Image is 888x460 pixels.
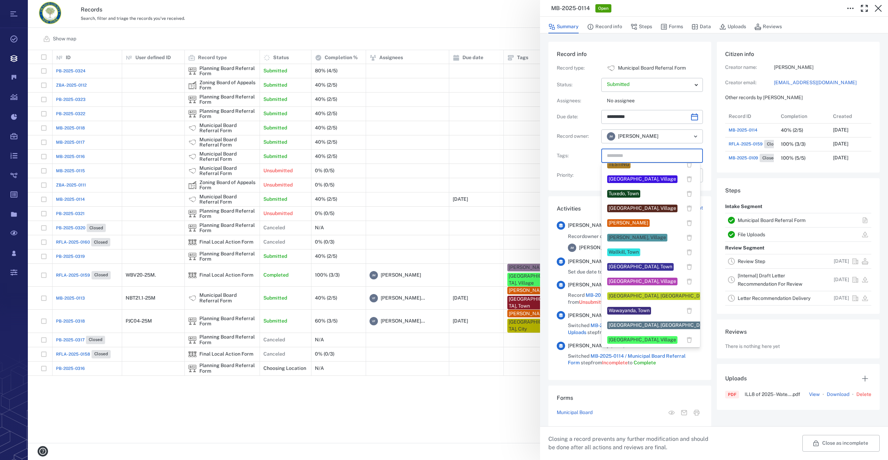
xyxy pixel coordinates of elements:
[579,244,619,251] span: [PERSON_NAME]
[609,336,676,343] div: [GEOGRAPHIC_DATA], Village
[725,374,747,383] h6: Uploads
[618,133,658,140] span: [PERSON_NAME]
[684,247,695,257] button: delete
[684,276,695,287] button: delete
[781,106,807,126] div: Completion
[609,205,676,212] div: [GEOGRAPHIC_DATA], Village
[725,242,764,254] p: Review Segment
[691,20,711,33] button: Data
[618,65,686,72] p: Municipal Board Referral Form
[587,20,622,33] button: Record info
[802,435,880,452] button: Close as incomplete
[781,128,803,133] div: 40% (2/5)
[609,249,639,256] div: Wallkill, Town
[634,360,656,365] span: Complete
[766,141,782,147] span: Closed
[774,79,871,86] a: [EMAIL_ADDRESS][DOMAIN_NAME]
[821,390,825,399] p: ·
[607,132,615,141] div: J M
[834,295,849,302] p: [DATE]
[833,154,848,161] p: [DATE]
[16,5,30,11] span: Help
[738,259,765,264] a: Review Step
[557,205,581,213] h6: Activities
[609,293,710,300] div: [GEOGRAPHIC_DATA], [GEOGRAPHIC_DATA]
[607,97,703,104] p: No assignee
[781,142,806,147] div: 100% (3/3)
[745,392,809,397] span: ILL8 of 2025 - Water Moratorium (002)
[834,258,849,265] p: [DATE]
[851,390,855,399] p: ·
[834,276,849,283] p: [DATE]
[609,234,666,241] div: [PERSON_NAME], Village
[725,328,871,336] h6: Reviews
[688,110,701,124] button: Choose date, selected date is Sep 20, 2025
[691,132,700,141] button: Open
[557,81,598,88] p: Status :
[717,178,880,319] div: StepsIntake SegmentMunicipal Board Referral FormFile UploadsReview SegmentReview Step[DATE][Inter...
[774,64,871,71] p: [PERSON_NAME]
[609,278,676,285] div: [GEOGRAPHIC_DATA], Village
[684,262,695,272] button: delete
[728,391,736,398] div: PDF
[833,141,848,148] p: [DATE]
[761,155,777,161] span: Closed
[602,360,628,365] span: Incomplete
[568,353,685,366] a: MB-2025-0114 / Municipal Board Referral Form
[568,312,608,319] span: [PERSON_NAME]
[871,1,885,15] button: Close
[568,292,703,306] span: Record switched from to
[548,386,711,434] div: FormsMunicipal BoardView form in the stepMail formPrint form
[725,343,780,350] p: There is nothing here yet
[609,176,676,183] div: [GEOGRAPHIC_DATA], Village
[684,159,695,170] button: delete
[597,6,610,11] span: Open
[729,140,783,148] a: RFLA-2025-0159Closed
[568,323,636,335] a: MB-2025-0114 / File Uploads
[833,127,848,134] p: [DATE]
[609,161,629,168] div: TESTING
[557,409,593,416] a: Municipal Board
[568,269,619,276] span: Set due date to
[717,319,880,364] div: ReviewsThere is nothing here yet
[684,203,695,214] button: delete
[609,322,710,329] div: [GEOGRAPHIC_DATA], [GEOGRAPHIC_DATA]
[684,335,695,345] button: delete
[738,295,810,301] a: Letter Recommendation Delivery
[781,156,806,161] div: 100% (5/5)
[607,81,692,88] p: Submitted
[557,394,703,402] h6: Forms
[684,232,695,243] button: delete
[738,217,806,223] a: Municipal Board Referral Form
[725,79,774,86] p: Creator email:
[729,127,758,133] a: MB-2025-0114
[833,106,852,126] div: Created
[754,20,782,33] button: Reviews
[725,200,762,213] p: Intake Segment
[557,133,598,140] p: Record owner :
[729,106,751,126] div: Record ID
[548,20,579,33] button: Summary
[684,189,695,199] button: delete
[568,244,576,252] div: J M
[856,391,871,398] button: Delete
[568,353,703,366] span: Switched step from to
[568,222,608,229] span: [PERSON_NAME]
[557,65,598,72] p: Record type :
[607,64,615,72] img: icon Municipal Board Referral Form
[717,364,880,415] div: UploadsPDFILL8 of 2025 - Water Moratorium (002).pdfView·Download·Delete
[725,109,777,123] div: Record ID
[725,64,774,71] p: Creator name:
[729,141,763,147] span: RFLA-2025-0159
[738,232,765,237] a: File Uploads
[609,220,648,227] div: [PERSON_NAME]
[725,187,871,195] h6: Steps
[857,1,871,15] button: Toggle Fullscreen
[568,322,703,336] span: Switched step from to
[551,4,590,13] h3: MB-2025-0114
[827,391,849,398] a: Download
[579,299,608,305] span: Unsubmitted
